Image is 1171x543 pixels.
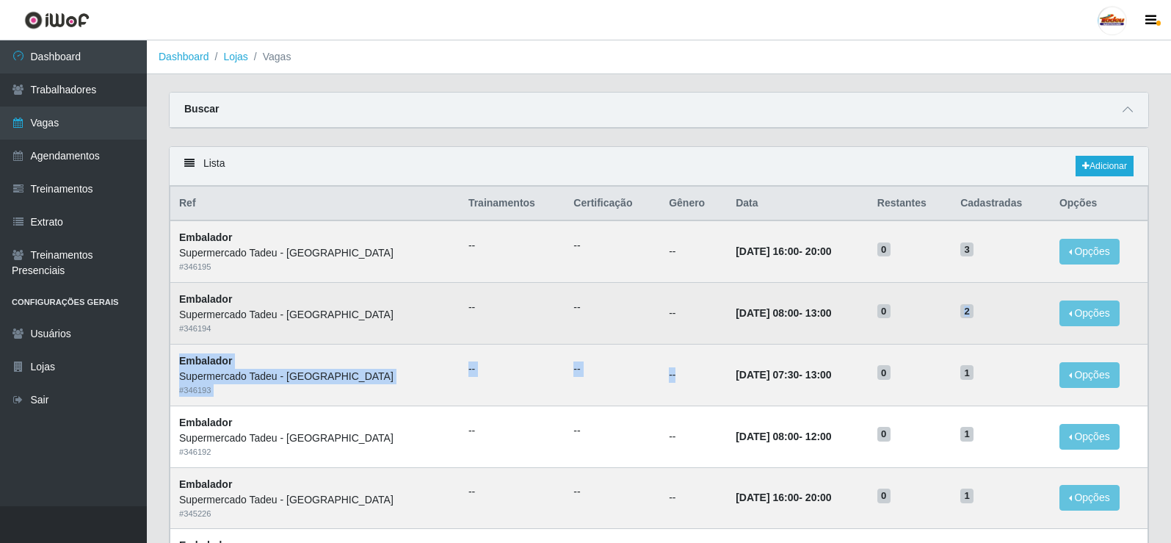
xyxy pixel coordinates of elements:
[960,242,974,257] span: 3
[223,51,247,62] a: Lojas
[736,369,799,381] time: [DATE] 07:30
[179,508,451,520] div: # 345226
[736,369,831,381] strong: -
[877,242,891,257] span: 0
[179,492,451,508] div: Supermercado Tadeu - [GEOGRAPHIC_DATA]
[179,355,232,367] strong: Embalador
[468,238,556,253] ul: --
[736,245,831,257] strong: -
[170,147,1148,186] div: Lista
[1051,187,1148,221] th: Opções
[877,427,891,442] span: 0
[573,484,651,500] ul: --
[660,220,727,282] td: --
[573,300,651,315] ul: --
[736,245,799,257] time: [DATE] 16:00
[736,431,799,442] time: [DATE] 08:00
[960,489,974,503] span: 1
[1059,239,1120,265] button: Opções
[805,369,832,381] time: 13:00
[736,431,831,442] strong: -
[660,406,727,467] td: --
[736,492,831,503] strong: -
[573,423,651,439] ul: --
[179,384,451,397] div: # 346193
[877,365,891,380] span: 0
[179,417,232,428] strong: Embalador
[179,431,451,446] div: Supermercado Tadeu - [GEOGRAPHIC_DATA]
[468,423,556,439] ul: --
[159,51,209,62] a: Dashboard
[179,293,232,305] strong: Embalador
[147,40,1171,74] nav: breadcrumb
[805,431,832,442] time: 12:00
[24,11,90,29] img: CoreUI Logo
[1059,362,1120,388] button: Opções
[736,307,831,319] strong: -
[869,187,951,221] th: Restantes
[1059,485,1120,511] button: Opções
[660,467,727,529] td: --
[184,103,219,115] strong: Buscar
[805,492,832,503] time: 20:00
[179,446,451,459] div: # 346192
[951,187,1051,221] th: Cadastradas
[960,427,974,442] span: 1
[170,187,460,221] th: Ref
[179,245,451,261] div: Supermercado Tadeu - [GEOGRAPHIC_DATA]
[736,492,799,503] time: [DATE] 16:00
[573,362,651,377] ul: --
[468,300,556,315] ul: --
[660,344,727,406] td: --
[960,365,974,380] span: 1
[1059,301,1120,326] button: Opções
[179,478,232,490] strong: Embalador
[660,283,727,345] td: --
[179,369,451,384] div: Supermercado Tadeu - [GEOGRAPHIC_DATA]
[1076,156,1134,176] a: Adicionar
[179,231,232,243] strong: Embalador
[736,307,799,319] time: [DATE] 08:00
[573,238,651,253] ul: --
[805,307,832,319] time: 13:00
[179,261,451,273] div: # 346195
[805,245,832,257] time: 20:00
[877,304,891,319] span: 0
[660,187,727,221] th: Gênero
[460,187,565,221] th: Trainamentos
[248,49,291,65] li: Vagas
[727,187,869,221] th: Data
[565,187,660,221] th: Certificação
[179,323,451,335] div: # 346194
[1059,424,1120,450] button: Opções
[960,304,974,319] span: 2
[877,489,891,503] span: 0
[468,362,556,377] ul: --
[468,484,556,500] ul: --
[179,307,451,323] div: Supermercado Tadeu - [GEOGRAPHIC_DATA]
